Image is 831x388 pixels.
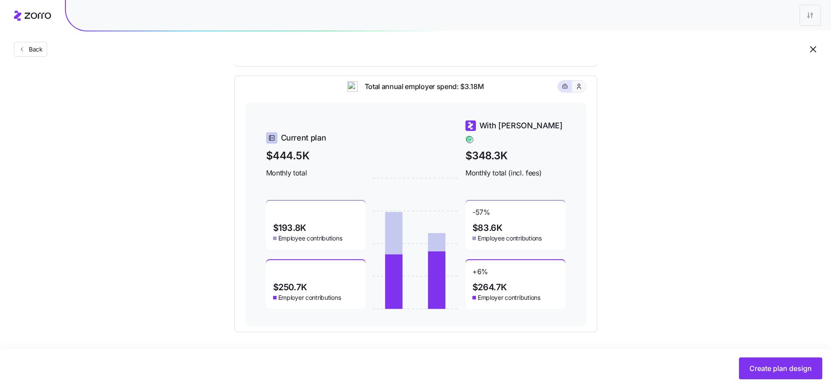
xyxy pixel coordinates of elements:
span: $348.3K [465,148,565,164]
span: Employer contributions [278,293,341,302]
span: $444.5K [266,148,366,164]
span: Monthly total [266,168,366,179]
span: Employee contributions [478,234,542,243]
img: ai-icon.png [347,81,358,92]
span: Total annual employer spend: $3.18M [358,81,484,92]
span: With [PERSON_NAME] [479,120,563,132]
span: + 6 % [472,267,488,281]
button: Back [14,42,47,57]
span: $250.7K [273,283,307,292]
span: Current plan [281,132,326,144]
span: -57 % [472,208,490,222]
span: Back [25,45,43,54]
span: $193.8K [273,223,306,232]
span: Employer contributions [478,293,540,302]
span: Monthly total (incl. fees) [465,168,565,179]
span: $264.7K [472,283,507,292]
span: Create plan design [749,363,812,374]
span: Employee contributions [278,234,342,243]
button: Create plan design [739,357,822,379]
span: $83.6K [472,223,503,232]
